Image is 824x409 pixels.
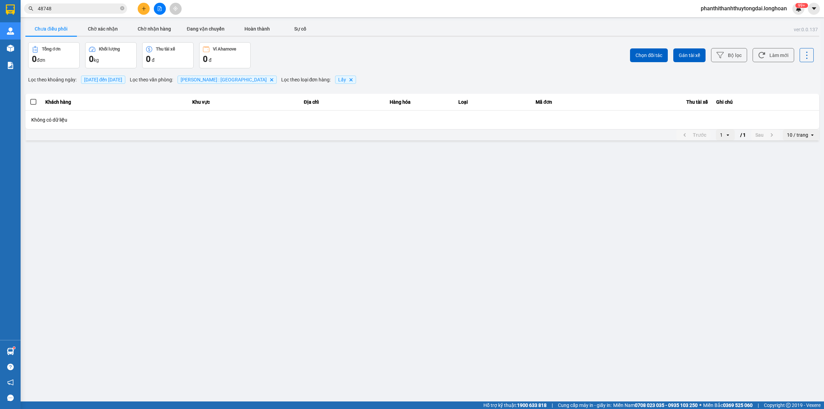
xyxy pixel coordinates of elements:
div: Thu tài xế [156,47,175,52]
span: message [7,395,14,401]
span: 0 [203,54,208,64]
span: Miền Bắc [703,401,753,409]
span: Hỗ trợ kỹ thuật: [483,401,547,409]
button: aim [170,3,182,15]
button: Hoàn thành [231,22,283,36]
span: Chọn đối tác [636,52,662,59]
span: notification [7,379,14,386]
img: solution-icon [7,62,14,69]
button: Chọn đối tác [630,48,668,62]
th: Ghi chú [712,94,819,111]
div: Tổng đơn [42,47,60,52]
span: file-add [157,6,162,11]
span: Hồ Chí Minh : Kho Quận 12 [181,77,267,82]
button: Thu tài xế0 đ [142,42,194,68]
span: Lọc theo khoảng ngày : [28,76,77,83]
input: Tìm tên, số ĐT hoặc mã đơn [38,5,119,12]
span: question-circle [7,364,14,370]
svg: Delete [270,78,274,82]
span: 12/09/2025 đến 12/09/2025 [84,77,122,82]
span: Hồ Chí Minh : Kho Quận 12, close by backspace [178,76,277,84]
div: kg [89,54,133,65]
th: Loại [454,94,531,111]
span: caret-down [811,5,817,12]
div: đ [203,54,247,65]
div: Thu tài xế [587,98,708,106]
button: Tổng đơn0đơn [28,42,80,68]
span: Miền Nam [613,401,698,409]
div: đ [146,54,190,65]
span: | [552,401,553,409]
span: aim [173,6,178,11]
span: [DATE] đến [DATE] [81,76,125,84]
div: Khối lượng [99,47,120,52]
strong: 0369 525 060 [723,402,753,408]
th: Khách hàng [41,94,188,111]
img: warehouse-icon [7,45,14,52]
span: phanthithanhthuytongdai.longhoan [695,4,792,13]
button: plus [138,3,150,15]
button: next page. current page 1 / 1 [751,130,780,140]
span: search [28,6,33,11]
div: 10 / trang [787,132,808,138]
th: Khu vực [188,94,300,111]
th: Mã đơn [531,94,583,111]
strong: 0708 023 035 - 0935 103 250 [635,402,698,408]
span: plus [141,6,146,11]
img: logo-vxr [6,4,15,15]
sup: 283 [795,3,808,8]
span: Lọc theo văn phòng : [130,76,173,83]
button: Chưa điều phối [25,22,77,36]
button: Chờ nhận hàng [128,22,180,36]
div: Ví Ahamove [213,47,236,52]
span: 0 [32,54,37,64]
button: Đang vận chuyển [180,22,231,36]
span: / 1 [740,131,746,139]
span: copyright [786,403,791,408]
svg: open [810,132,815,138]
button: Ví Ahamove0 đ [199,42,251,68]
span: ⚪️ [699,404,701,407]
span: 0 [89,54,94,64]
div: 1 [720,132,723,138]
strong: 1900 633 818 [517,402,547,408]
sup: 1 [13,347,15,349]
button: file-add [154,3,166,15]
span: close-circle [120,5,124,12]
img: icon-new-feature [796,5,802,12]
button: Làm mới [753,48,794,62]
div: đơn [32,54,76,65]
svg: open [725,132,731,138]
span: close-circle [120,6,124,10]
img: warehouse-icon [7,27,14,35]
span: | [758,401,759,409]
th: Địa chỉ [300,94,386,111]
svg: Delete [349,78,353,82]
span: 0 [146,54,151,64]
button: Khối lượng0kg [85,42,137,68]
button: Sự cố [283,22,317,36]
button: Bộ lọc [711,48,747,62]
span: Lấy [338,77,346,82]
button: previous page. current page 1 / 1 [676,130,710,140]
th: Hàng hóa [386,94,454,111]
span: Gán tài xế [679,52,700,59]
button: Gán tài xế [673,48,706,62]
div: Không có dữ liệu [31,116,813,123]
span: Cung cấp máy in - giấy in: [558,401,611,409]
span: Lấy, close by backspace [335,76,356,84]
span: Lọc theo loại đơn hàng : [281,76,331,83]
button: caret-down [808,3,820,15]
img: warehouse-icon [7,348,14,355]
button: Chờ xác nhận [77,22,128,36]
